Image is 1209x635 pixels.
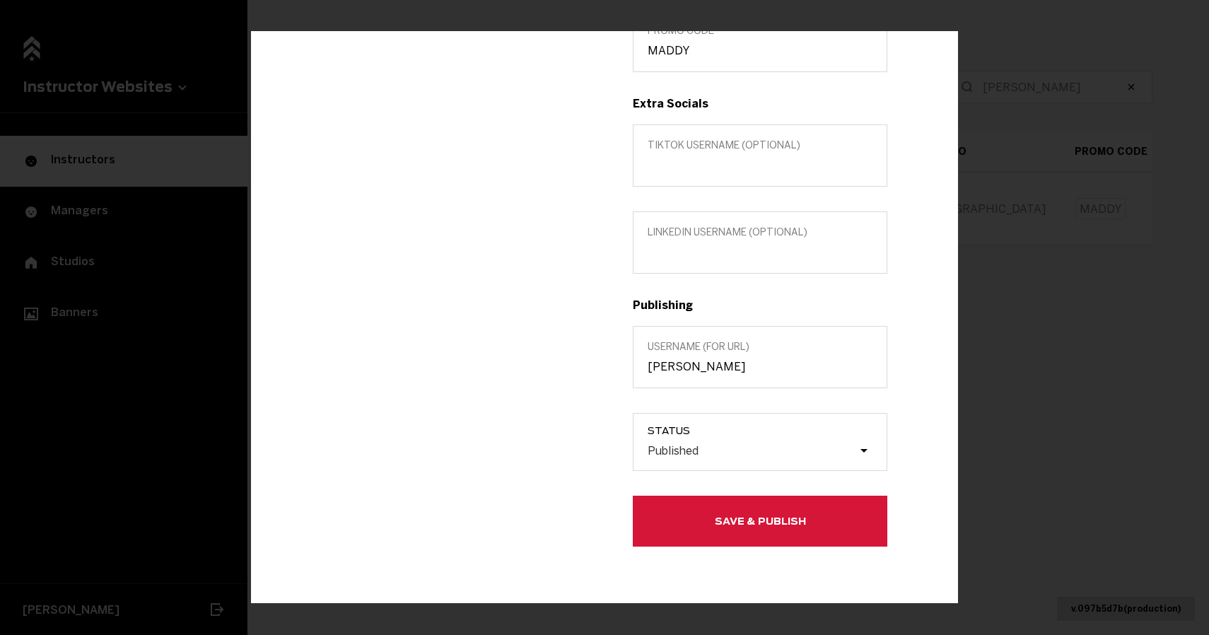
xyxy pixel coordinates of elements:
h3: Publishing [633,298,887,312]
input: TikTok username (optional) [648,158,872,172]
span: TikTok username (optional) [648,139,872,151]
span: Username (for url) [648,341,872,353]
input: LinkedIn username (optional) [648,245,872,259]
span: Status [648,425,887,436]
input: Username (for url) [648,360,872,373]
div: Published [648,443,699,457]
div: Example Modal [251,32,958,603]
h3: Extra Socials [633,97,887,110]
input: Promo Code [648,44,872,57]
span: LinkedIn username (optional) [648,226,872,238]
